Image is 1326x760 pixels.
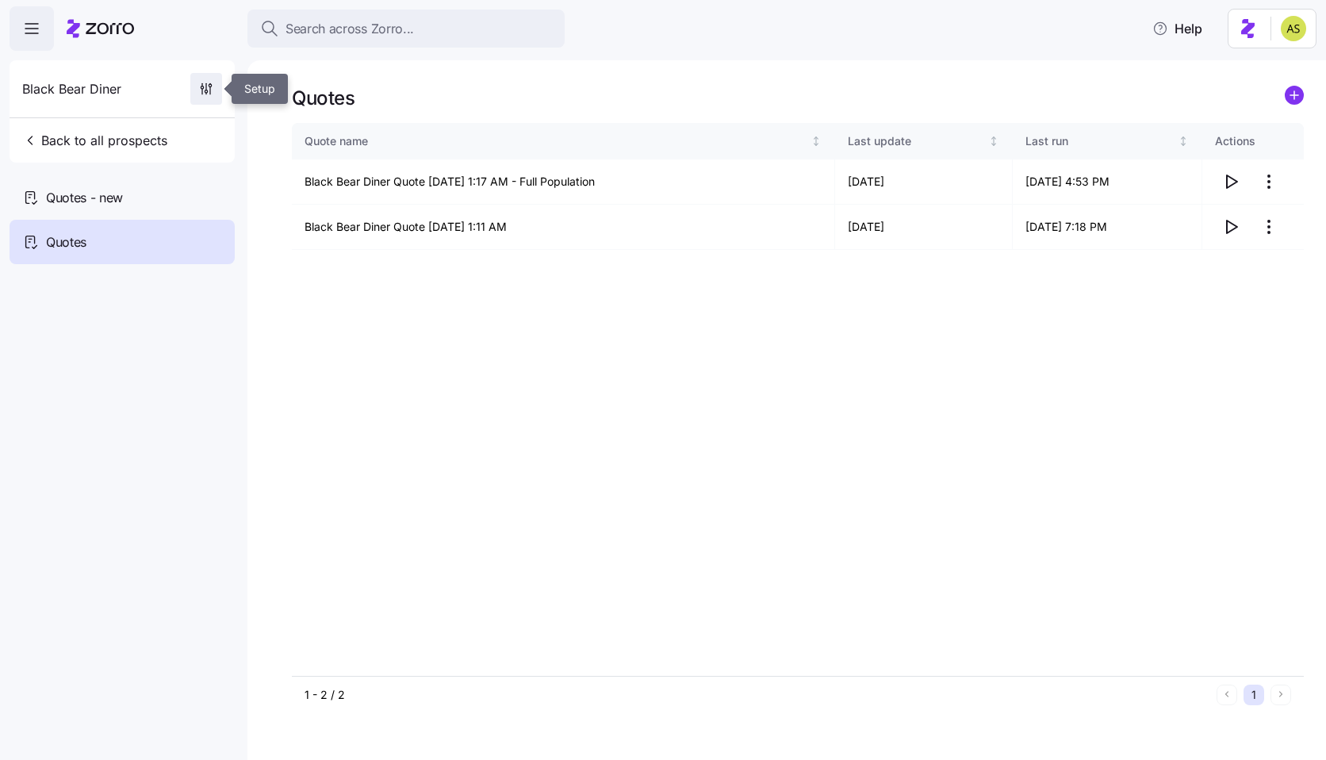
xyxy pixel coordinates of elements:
span: Back to all prospects [22,131,167,150]
th: Quote nameNot sorted [292,123,835,159]
div: Not sorted [988,136,999,147]
a: add icon [1285,86,1304,110]
td: Black Bear Diner Quote [DATE] 1:11 AM [292,205,835,250]
a: Quotes - new [10,175,235,220]
td: [DATE] 7:18 PM [1013,205,1202,250]
div: Not sorted [811,136,822,147]
span: Search across Zorro... [286,19,414,39]
th: Last runNot sorted [1013,123,1202,159]
td: Black Bear Diner Quote [DATE] 1:17 AM - Full Population [292,159,835,205]
td: [DATE] [835,205,1013,250]
span: Help [1152,19,1202,38]
td: [DATE] 4:53 PM [1013,159,1202,205]
img: 2a591ca43c48773f1b6ab43d7a2c8ce9 [1281,16,1306,41]
span: Quotes [46,232,86,252]
a: Quotes [10,220,235,264]
div: Actions [1215,132,1291,150]
span: Black Bear Diner [22,79,121,99]
button: Back to all prospects [16,125,174,156]
td: [DATE] [835,159,1013,205]
span: Quotes - new [46,188,123,208]
div: Quote name [305,132,808,150]
button: Previous page [1217,685,1237,705]
svg: add icon [1285,86,1304,105]
div: 1 - 2 / 2 [305,687,1210,703]
button: Search across Zorro... [247,10,565,48]
h1: Quotes [292,86,354,110]
div: Last run [1025,132,1175,150]
div: Not sorted [1178,136,1189,147]
th: Last updateNot sorted [835,123,1013,159]
button: Next page [1270,685,1291,705]
div: Last update [848,132,986,150]
button: Help [1140,13,1215,44]
button: 1 [1244,685,1264,705]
